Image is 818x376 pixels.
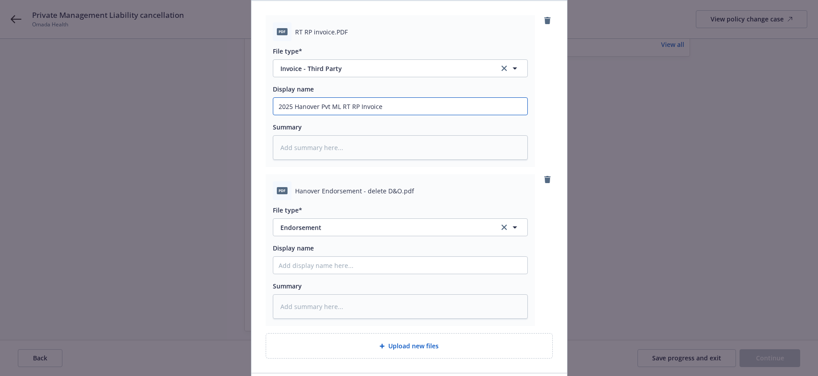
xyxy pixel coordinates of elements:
[277,28,288,35] span: PDF
[273,282,302,290] span: Summary
[277,187,288,194] span: pdf
[273,59,528,77] button: Invoice - Third Partyclear selection
[266,333,553,359] div: Upload new files
[499,63,510,74] a: clear selection
[295,27,348,37] span: RT RP invoice.PDF
[280,223,487,232] span: Endorsement
[273,123,302,131] span: Summary
[273,206,302,214] span: File type*
[273,244,314,252] span: Display name
[388,341,439,351] span: Upload new files
[542,174,553,185] a: remove
[499,222,510,233] a: clear selection
[273,218,528,236] button: Endorsementclear selection
[273,257,527,274] input: Add display name here...
[273,85,314,93] span: Display name
[295,186,414,196] span: Hanover Endorsement - delete D&O.pdf
[280,64,487,73] span: Invoice - Third Party
[273,98,527,115] input: Add display name here...
[542,15,553,26] a: remove
[273,47,302,55] span: File type*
